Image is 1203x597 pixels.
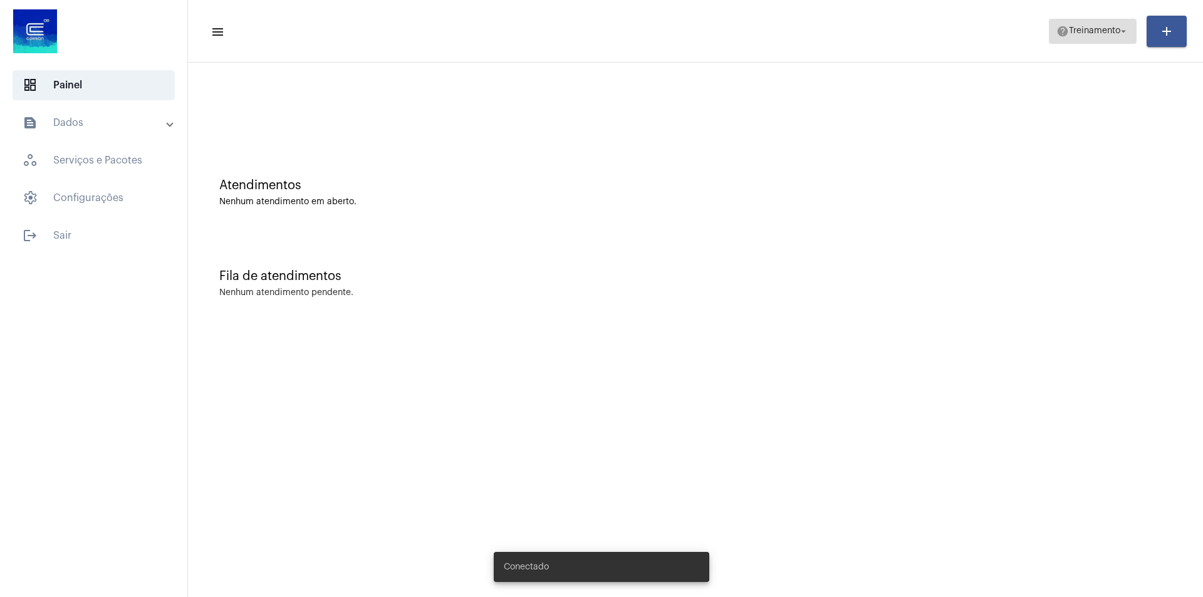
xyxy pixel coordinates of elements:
mat-panel-title: Dados [23,115,167,130]
span: sidenav icon [23,190,38,205]
mat-icon: sidenav icon [23,115,38,130]
div: Atendimentos [219,179,1172,192]
span: Conectado [504,561,549,573]
span: Painel [13,70,175,100]
mat-icon: sidenav icon [211,24,223,39]
span: sidenav icon [23,153,38,168]
div: Nenhum atendimento em aberto. [219,197,1172,207]
span: Treinamento [1069,27,1120,36]
span: Configurações [13,183,175,213]
mat-icon: sidenav icon [23,228,38,243]
mat-expansion-panel-header: sidenav iconDados [8,108,187,138]
mat-icon: arrow_drop_down [1118,26,1129,37]
button: Treinamento [1049,19,1137,44]
span: Serviços e Pacotes [13,145,175,175]
img: d4669ae0-8c07-2337-4f67-34b0df7f5ae4.jpeg [10,6,60,56]
div: Nenhum atendimento pendente. [219,288,353,298]
span: Sair [13,221,175,251]
mat-icon: help [1056,25,1069,38]
span: sidenav icon [23,78,38,93]
div: Fila de atendimentos [219,269,1172,283]
mat-icon: add [1159,24,1174,39]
